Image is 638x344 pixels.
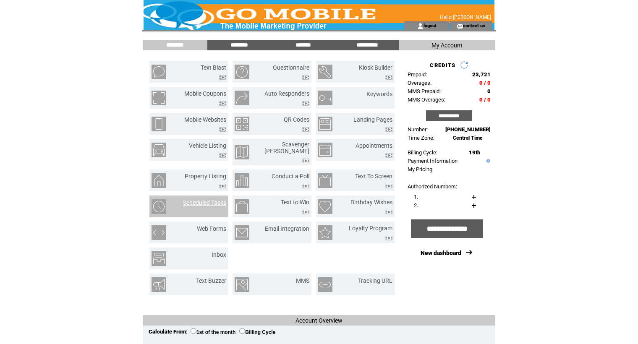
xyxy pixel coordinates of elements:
[235,277,249,292] img: mms.png
[408,96,445,103] span: MMS Overages:
[302,159,309,163] img: video.png
[484,159,490,163] img: help.gif
[196,277,226,284] a: Text Buzzer
[235,117,249,131] img: qr-codes.png
[185,173,226,180] a: Property Listing
[152,91,166,105] img: mobile-coupons.png
[235,173,249,188] img: conduct-a-poll.png
[385,153,392,158] img: video.png
[152,277,166,292] img: text-buzzer.png
[385,184,392,188] img: video.png
[457,23,463,29] img: contact_us_icon.gif
[355,173,392,180] a: Text To Screen
[408,183,457,190] span: Authorized Numbers:
[414,194,418,200] span: 1.
[302,210,309,214] img: video.png
[318,143,332,157] img: appointments.png
[431,42,463,49] span: My Account
[235,145,249,159] img: scavenger-hunt.png
[472,71,491,78] span: 23,721
[219,75,226,80] img: video.png
[284,116,309,123] a: QR Codes
[463,23,485,28] a: contact us
[318,173,332,188] img: text-to-screen.png
[302,184,309,188] img: video.png
[408,158,458,164] a: Payment Information
[359,64,392,71] a: Kiosk Builder
[219,184,226,188] img: video.png
[235,65,249,79] img: questionnaire.png
[152,199,166,214] img: scheduled-tasks.png
[479,80,491,86] span: 0 / 0
[152,65,166,79] img: text-blast.png
[479,96,491,103] span: 0 / 0
[235,91,249,105] img: auto-responders.png
[408,149,437,156] span: Billing Cycle:
[239,328,245,334] input: Billing Cycle
[302,75,309,80] img: video.png
[302,127,309,132] img: video.png
[152,143,166,157] img: vehicle-listing.png
[385,210,392,214] img: video.png
[273,64,309,71] a: Questionnaire
[219,127,226,132] img: video.png
[318,117,332,131] img: landing-pages.png
[152,251,166,266] img: inbox.png
[408,135,434,141] span: Time Zone:
[235,225,249,240] img: email-integration.png
[385,75,392,80] img: video.png
[356,142,392,149] a: Appointments
[296,277,309,284] a: MMS
[318,225,332,240] img: loyalty-program.png
[265,225,309,232] a: Email Integration
[487,88,491,94] span: 0
[408,126,428,133] span: Number:
[408,80,431,86] span: Overages:
[353,116,392,123] a: Landing Pages
[385,236,392,240] img: video.png
[302,101,309,106] img: video.png
[219,153,226,158] img: video.png
[152,173,166,188] img: property-listing.png
[191,329,235,335] label: 1st of the month
[440,14,491,20] span: Hello [PERSON_NAME]
[414,202,418,208] span: 2.
[191,328,196,334] input: 1st of the month
[408,166,432,172] a: My Pricing
[239,329,275,335] label: Billing Cycle
[358,277,392,284] a: Tracking URL
[219,101,226,106] img: video.png
[469,149,480,156] span: 19th
[318,91,332,105] img: keywords.png
[184,90,226,97] a: Mobile Coupons
[201,64,226,71] a: Text Blast
[189,142,226,149] a: Vehicle Listing
[349,225,392,232] a: Loyalty Program
[366,91,392,97] a: Keywords
[235,199,249,214] img: text-to-win.png
[272,173,309,180] a: Conduct a Poll
[385,127,392,132] img: video.png
[408,71,427,78] span: Prepaid:
[281,199,309,206] a: Text to Win
[295,317,343,324] span: Account Overview
[424,23,437,28] a: logout
[445,126,491,133] span: [PHONE_NUMBER]
[197,225,226,232] a: Web Forms
[152,225,166,240] img: web-forms.png
[212,251,226,258] a: Inbox
[430,62,455,68] span: CREDITS
[408,88,441,94] span: MMS Prepaid:
[183,199,226,206] a: Scheduled Tasks
[149,328,188,335] span: Calculate From:
[350,199,392,206] a: Birthday Wishes
[264,90,309,97] a: Auto Responders
[318,199,332,214] img: birthday-wishes.png
[184,116,226,123] a: Mobile Websites
[152,117,166,131] img: mobile-websites.png
[453,135,483,141] span: Central Time
[417,23,424,29] img: account_icon.gif
[421,250,461,256] a: New dashboard
[318,277,332,292] img: tracking-url.png
[264,141,309,154] a: Scavenger [PERSON_NAME]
